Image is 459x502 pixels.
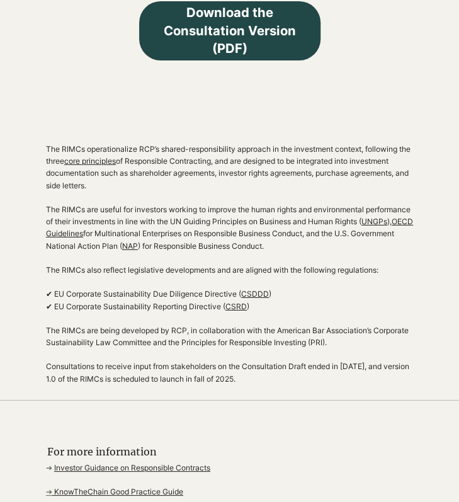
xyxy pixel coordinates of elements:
a: core principles [64,156,116,166]
a: CSDDD [241,289,269,299]
p: ✔ EU Corporate Sustainability Due Diligence Directive ( ) [46,288,413,300]
p: The RIMCs also reflect legislative developments and are aligned with the following regulations: [46,264,413,288]
p: The RIMCs are being developed by RCP, in collaboration with the American Bar Association’s Corpor... [46,312,413,349]
span: For more information [47,445,157,458]
a: CSRD [225,302,247,311]
a: Investor Guidance on Responsible Contracts [54,463,210,472]
p: Consultations to receive input from stakeholders on the Consultation Draft ended in [DATE], and v... [46,360,413,384]
span: ➔ [46,487,52,496]
p: ​ [46,252,413,264]
a: ➔ [46,463,54,472]
a: Download the Consultation Version (PDF) [139,1,320,60]
span: KnowTheChain Good Practice Guide [54,487,183,496]
span: ➔ [46,463,52,472]
p: The RIMCs operationalize RCP’s shared-responsibility approach in the investment context, followin... [46,143,413,191]
span: Download the Consultation Version (PDF) [144,4,315,57]
a: ➔KnowTheChain Good Practice Guide [46,487,183,496]
a: UNGPs [361,217,387,226]
p: The RIMCs are useful for investors working to improve the human rights and environmental performa... [46,203,413,252]
a: NAP [122,241,138,251]
p: ✔ EU Corporate Sustainability Reporting Directive ( ) [46,300,413,312]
